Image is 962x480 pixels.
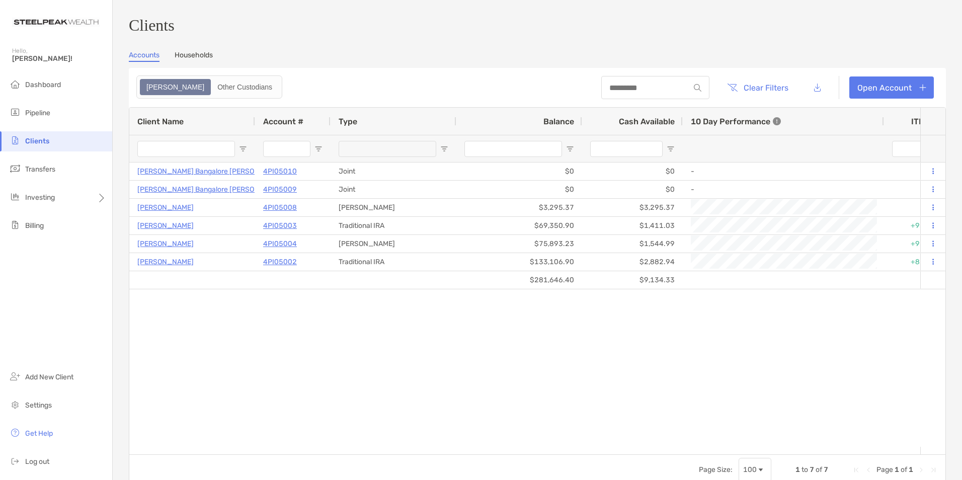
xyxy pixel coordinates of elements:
[876,465,893,474] span: Page
[331,181,456,198] div: Joint
[901,465,907,474] span: of
[582,271,683,289] div: $9,134.33
[917,466,925,474] div: Next Page
[136,75,282,99] div: segmented control
[801,465,808,474] span: to
[129,51,159,62] a: Accounts
[25,193,55,202] span: Investing
[795,465,800,474] span: 1
[694,84,701,92] img: input icon
[456,235,582,253] div: $75,893.23
[852,466,860,474] div: First Page
[582,199,683,216] div: $3,295.37
[456,253,582,271] div: $133,106.90
[911,117,936,126] div: ITD
[9,78,21,90] img: dashboard icon
[263,219,297,232] a: 4PI05003
[849,76,934,99] a: Open Account
[667,145,675,153] button: Open Filter Menu
[212,80,278,94] div: Other Custodians
[810,465,814,474] span: 7
[464,141,562,157] input: Balance Filter Input
[137,183,286,196] a: [PERSON_NAME] Bangalore [PERSON_NAME]
[25,373,73,381] span: Add New Client
[9,427,21,439] img: get-help icon
[175,51,213,62] a: Households
[691,181,876,198] div: -
[331,253,456,271] div: Traditional IRA
[9,191,21,203] img: investing icon
[137,165,286,178] a: [PERSON_NAME] Bangalore [PERSON_NAME]
[263,183,297,196] a: 4PI05009
[909,465,913,474] span: 1
[25,109,50,117] span: Pipeline
[456,181,582,198] div: $0
[25,401,52,410] span: Settings
[263,201,297,214] a: 4PI05008
[137,201,194,214] a: [PERSON_NAME]
[25,429,53,438] span: Get Help
[314,145,323,153] button: Open Filter Menu
[129,16,946,35] h3: Clients
[263,237,297,250] a: 4PI05004
[12,54,106,63] span: [PERSON_NAME]!
[9,370,21,382] img: add_new_client icon
[263,165,297,178] a: 4PI05010
[691,108,781,135] div: 10 Day Performance
[263,141,310,157] input: Account # Filter Input
[456,217,582,234] div: $69,350.90
[884,181,944,198] div: 0%
[440,145,448,153] button: Open Filter Menu
[339,117,357,126] span: Type
[25,81,61,89] span: Dashboard
[25,457,49,466] span: Log out
[137,256,194,268] a: [PERSON_NAME]
[884,253,944,271] div: +8.60%
[137,237,194,250] a: [PERSON_NAME]
[582,181,683,198] div: $0
[25,137,49,145] span: Clients
[691,163,876,180] div: -
[456,271,582,289] div: $281,646.40
[884,235,944,253] div: +9.37%
[456,163,582,180] div: $0
[137,141,235,157] input: Client Name Filter Input
[331,199,456,216] div: [PERSON_NAME]
[864,466,872,474] div: Previous Page
[582,163,683,180] div: $0
[137,219,194,232] a: [PERSON_NAME]
[824,465,828,474] span: 7
[25,221,44,230] span: Billing
[543,117,574,126] span: Balance
[582,253,683,271] div: $2,882.94
[884,199,944,216] div: 0%
[590,141,663,157] input: Cash Available Filter Input
[895,465,899,474] span: 1
[9,219,21,231] img: billing icon
[137,117,184,126] span: Client Name
[9,455,21,467] img: logout icon
[743,465,757,474] div: 100
[699,465,733,474] div: Page Size:
[884,217,944,234] div: +9.40%
[582,217,683,234] div: $1,411.03
[9,398,21,411] img: settings icon
[239,145,247,153] button: Open Filter Menu
[9,106,21,118] img: pipeline icon
[263,117,303,126] span: Account #
[456,199,582,216] div: $3,295.37
[12,4,100,40] img: Zoe Logo
[263,256,297,268] a: 4PI05002
[929,466,937,474] div: Last Page
[9,163,21,175] img: transfers icon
